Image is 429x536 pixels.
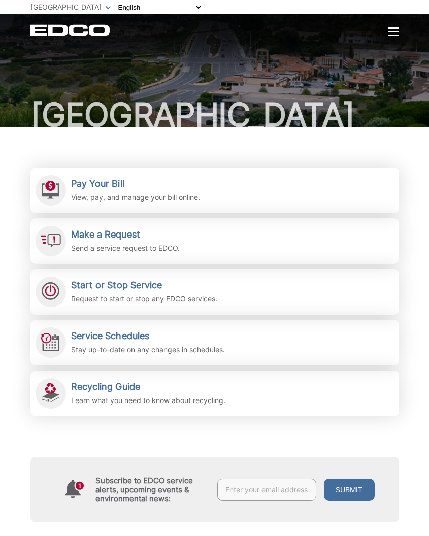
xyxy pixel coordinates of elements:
h2: Recycling Guide [71,381,225,392]
p: Stay up-to-date on any changes in schedules. [71,344,225,355]
h2: Make a Request [71,229,180,240]
h2: Service Schedules [71,330,225,342]
select: Select a language [116,3,203,12]
a: Pay Your Bill View, pay, and manage your bill online. [30,167,399,213]
p: Send a service request to EDCO. [71,243,180,254]
h2: Pay Your Bill [71,178,200,189]
a: Service Schedules Stay up-to-date on any changes in schedules. [30,320,399,365]
p: Learn what you need to know about recycling. [71,395,225,406]
a: Make a Request Send a service request to EDCO. [30,218,399,264]
a: Recycling Guide Learn what you need to know about recycling. [30,371,399,416]
p: View, pay, and manage your bill online. [71,192,200,203]
input: Enter your email address... [217,479,316,501]
button: Submit [324,479,375,501]
a: EDCD logo. Return to the homepage. [30,24,111,36]
span: [GEOGRAPHIC_DATA] [30,3,102,11]
h4: Subscribe to EDCO service alerts, upcoming events & environmental news: [95,476,207,504]
p: Request to start or stop any EDCO services. [71,293,217,305]
h1: [GEOGRAPHIC_DATA] [30,98,399,131]
h2: Start or Stop Service [71,280,217,291]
